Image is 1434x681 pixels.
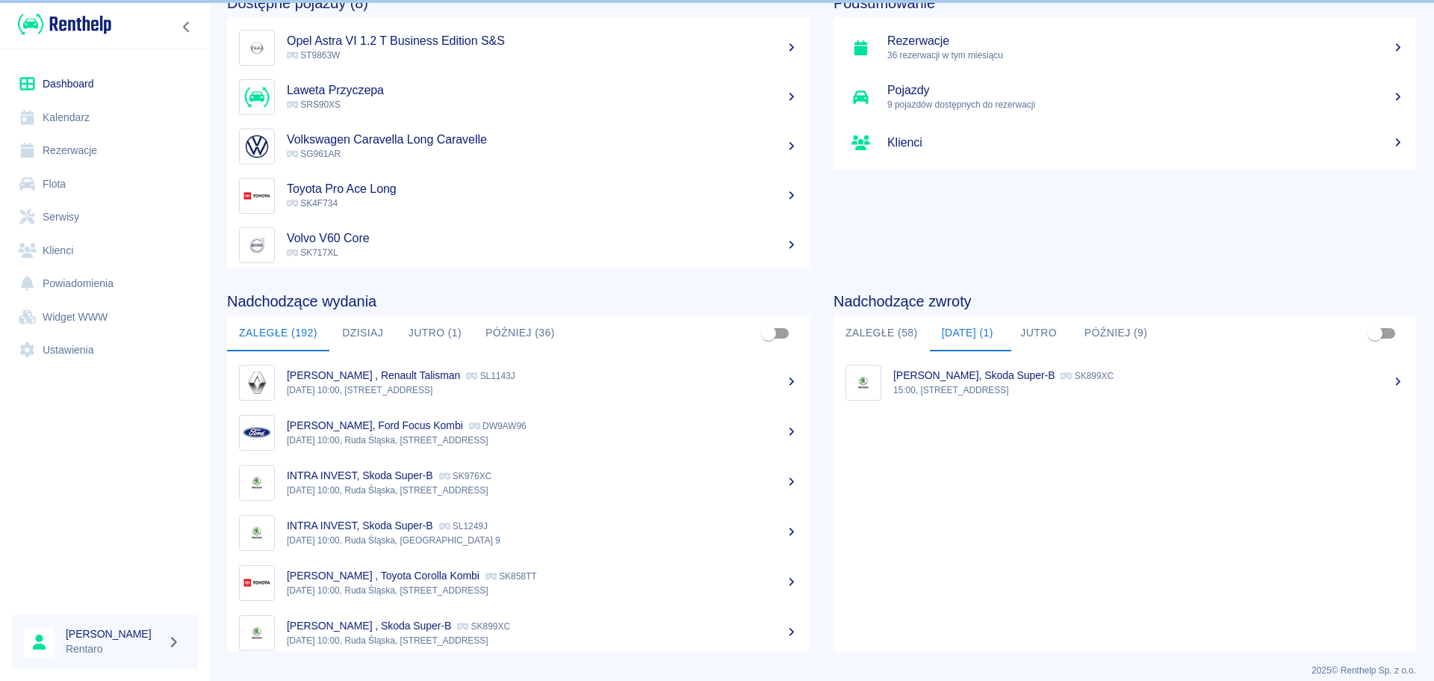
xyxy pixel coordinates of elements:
h5: Opel Astra VI 1.2 T Business Edition S&S [287,34,798,49]
a: ImageVolvo V60 Core SK717XL [227,221,810,270]
p: DW9AW96 [469,421,527,431]
a: Pojazdy9 pojazdów dostępnych do rezerwacji [834,73,1416,122]
span: Pokaż przypisane tylko do mnie [754,319,783,348]
a: Renthelp logo [12,12,111,37]
a: Rezerwacje [12,134,198,167]
p: [PERSON_NAME], Ford Focus Kombi [287,419,463,431]
p: [DATE] 10:00, Ruda Śląska, [STREET_ADDRESS] [287,584,798,597]
h5: Volkswagen Caravella Long Caravelle [287,132,798,147]
span: SG961AR [287,149,341,159]
a: Serwisy [12,200,198,234]
img: Image [243,619,271,647]
p: [PERSON_NAME] , Skoda Super-B [287,620,451,632]
a: Klienci [834,122,1416,164]
button: [DATE] (1) [930,315,1005,351]
button: Zaległe (58) [834,315,930,351]
a: ImageOpel Astra VI 1.2 T Business Edition S&S ST9863W [227,23,810,73]
button: Zwiń nawigację [176,17,198,37]
img: Image [849,369,878,397]
a: ImageINTRA INVEST, Skoda Super-B SK976XC[DATE] 10:00, Ruda Śląska, [STREET_ADDRESS] [227,457,810,508]
a: Image[PERSON_NAME] , Skoda Super-B SK899XC[DATE] 10:00, Ruda Śląska, [STREET_ADDRESS] [227,608,810,658]
img: Image [243,231,271,259]
a: ImageToyota Pro Ace Long SK4F734 [227,171,810,221]
h6: [PERSON_NAME] [66,626,161,641]
p: [DATE] 10:00, Ruda Śląska, [STREET_ADDRESS] [287,434,798,447]
span: SK717XL [287,247,338,258]
p: [DATE] 10:00, Ruda Śląska, [STREET_ADDRESS] [287,634,798,647]
a: Dashboard [12,67,198,101]
img: Image [243,182,271,210]
a: Powiadomienia [12,267,198,301]
p: SK899XC [1061,371,1114,381]
a: ImageLaweta Przyczepa SRS90XS [227,73,810,122]
h5: Toyota Pro Ace Long [287,182,798,197]
a: ImageINTRA INVEST, Skoda Super-B SL1249J[DATE] 10:00, Ruda Śląska, [GEOGRAPHIC_DATA] 9 [227,508,810,558]
img: Image [243,469,271,497]
span: SK4F734 [287,198,338,209]
h5: Pojazdy [887,83,1404,98]
a: Kalendarz [12,101,198,135]
p: Rentaro [66,641,161,657]
img: Image [243,519,271,547]
a: ImageVolkswagen Caravella Long Caravelle SG961AR [227,122,810,171]
a: Image[PERSON_NAME] , Renault Talisman SL1143J[DATE] 10:00, [STREET_ADDRESS] [227,357,810,407]
h4: Nadchodzące wydania [227,292,810,310]
img: Image [243,369,271,397]
p: 36 rezerwacji w tym miesiącu [887,49,1404,62]
h5: Klienci [887,135,1404,150]
a: Widget WWW [12,301,198,334]
button: Później (36) [474,315,567,351]
p: [PERSON_NAME] , Toyota Corolla Kombi [287,570,479,582]
a: Image[PERSON_NAME], Ford Focus Kombi DW9AW96[DATE] 10:00, Ruda Śląska, [STREET_ADDRESS] [227,407,810,457]
p: SK899XC [457,621,510,632]
p: [DATE] 10:00, [STREET_ADDRESS] [287,383,798,397]
a: Klienci [12,234,198,268]
img: Image [243,132,271,161]
button: Jutro (1) [397,315,474,351]
a: Image[PERSON_NAME] , Toyota Corolla Kombi SK858TT[DATE] 10:00, Ruda Śląska, [STREET_ADDRESS] [227,558,810,608]
p: INTRA INVEST, Skoda Super-B [287,469,433,481]
p: [PERSON_NAME] , Renault Talisman [287,369,460,381]
p: 2025 © Renthelp Sp. z o.o. [227,664,1416,677]
p: SL1143J [466,371,515,381]
p: SK976XC [439,471,492,481]
h5: Laweta Przyczepa [287,83,798,98]
span: ST9863W [287,50,340,61]
img: Image [243,569,271,597]
span: Pokaż przypisane tylko do mnie [1361,319,1389,348]
p: 15:00, [STREET_ADDRESS] [893,383,1404,397]
img: Image [243,83,271,111]
h4: Nadchodzące zwroty [834,292,1416,310]
img: Image [243,34,271,62]
h5: Rezerwacje [887,34,1404,49]
p: 9 pojazdów dostępnych do rezerwacji [887,98,1404,111]
p: [PERSON_NAME], Skoda Super-B [893,369,1055,381]
img: Image [243,419,271,447]
button: Zaległe (192) [227,315,329,351]
span: SRS90XS [287,99,341,110]
button: Jutro [1005,315,1073,351]
button: Później (9) [1073,315,1160,351]
a: Image[PERSON_NAME], Skoda Super-B SK899XC15:00, [STREET_ADDRESS] [834,357,1416,407]
button: Dzisiaj [329,315,397,351]
p: [DATE] 10:00, Ruda Śląska, [STREET_ADDRESS] [287,484,798,497]
h5: Volvo V60 Core [287,231,798,246]
p: INTRA INVEST, Skoda Super-B [287,520,433,531]
p: SL1249J [439,521,488,531]
img: Renthelp logo [18,12,111,37]
a: Ustawienia [12,333,198,367]
a: Rezerwacje36 rezerwacji w tym miesiącu [834,23,1416,73]
a: Flota [12,167,198,201]
p: [DATE] 10:00, Ruda Śląska, [GEOGRAPHIC_DATA] 9 [287,534,798,547]
p: SK858TT [485,571,537,582]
